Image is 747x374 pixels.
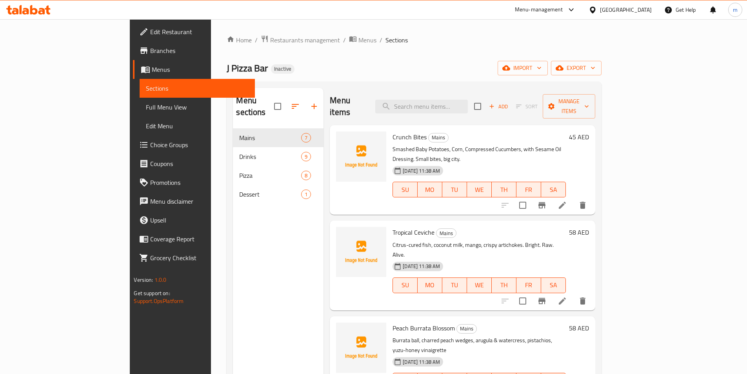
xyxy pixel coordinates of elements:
[305,97,324,116] button: Add section
[393,226,434,238] span: Tropical Ceviche
[551,61,602,75] button: export
[133,192,254,211] a: Menu disclaimer
[504,63,542,73] span: import
[271,64,294,74] div: Inactive
[271,66,294,72] span: Inactive
[557,63,595,73] span: export
[150,197,248,206] span: Menu disclaimer
[239,190,301,199] div: Dessert
[600,5,652,14] div: [GEOGRAPHIC_DATA]
[393,182,418,197] button: SU
[302,172,311,179] span: 8
[330,95,365,118] h2: Menu items
[428,133,449,142] div: Mains
[336,131,386,182] img: Crunch Bites
[533,292,551,310] button: Branch-specific-item
[239,133,301,142] div: Mains
[133,230,254,248] a: Coverage Report
[393,240,565,260] p: Citrus-cured fish, coconut milk, mango, crispy artichokes. Bright. Raw. Alive.
[400,358,443,366] span: [DATE] 11:38 AM
[569,323,589,334] h6: 58 AED
[150,159,248,168] span: Coupons
[336,323,386,373] img: Peach Burrata Blossom
[261,35,340,45] a: Restaurants management
[140,117,254,135] a: Edit Menu
[233,166,324,185] div: Pizza8
[469,98,486,115] span: Select section
[385,35,408,45] span: Sections
[418,182,442,197] button: MO
[442,182,467,197] button: TU
[146,102,248,112] span: Full Menu View
[495,184,513,195] span: TH
[302,134,311,142] span: 7
[302,153,311,161] span: 9
[358,35,376,45] span: Menus
[569,131,589,142] h6: 45 AED
[457,324,476,333] span: Mains
[515,5,563,15] div: Menu-management
[336,227,386,277] img: Tropical Ceviche
[301,190,311,199] div: items
[393,336,565,355] p: Burrata ball, charred peach wedges, arugula & watercress, pistachios, yuzu-honey vinaigrette
[470,279,489,291] span: WE
[380,35,382,45] li: /
[239,152,301,161] span: Drinks
[150,178,248,187] span: Promotions
[541,277,566,293] button: SA
[270,35,340,45] span: Restaurants management
[514,293,531,309] span: Select to update
[511,100,543,113] span: Select section first
[400,167,443,175] span: [DATE] 11:38 AM
[544,184,563,195] span: SA
[549,97,589,116] span: Manage items
[150,27,248,36] span: Edit Restaurant
[492,182,516,197] button: TH
[418,277,442,293] button: MO
[573,196,592,215] button: delete
[133,173,254,192] a: Promotions
[343,35,346,45] li: /
[543,94,595,119] button: Manage items
[134,275,153,285] span: Version:
[133,41,254,60] a: Branches
[140,98,254,117] a: Full Menu View
[516,182,541,197] button: FR
[133,60,254,79] a: Menus
[498,61,548,75] button: import
[133,22,254,41] a: Edit Restaurant
[146,121,248,131] span: Edit Menu
[301,152,311,161] div: items
[393,322,455,334] span: Peach Burrata Blossom
[255,35,258,45] li: /
[150,253,248,263] span: Grocery Checklist
[533,196,551,215] button: Branch-specific-item
[436,229,456,238] span: Mains
[133,154,254,173] a: Coupons
[396,279,414,291] span: SU
[516,277,541,293] button: FR
[140,79,254,98] a: Sections
[486,100,511,113] button: Add
[150,140,248,150] span: Choice Groups
[233,185,324,204] div: Dessert1
[236,95,274,118] h2: Menu sections
[233,128,324,147] div: Mains7
[514,197,531,213] span: Select to update
[393,277,418,293] button: SU
[467,277,492,293] button: WE
[421,279,439,291] span: MO
[150,46,248,55] span: Branches
[134,288,170,298] span: Get support on:
[133,135,254,154] a: Choice Groups
[150,234,248,244] span: Coverage Report
[233,147,324,166] div: Drinks9
[227,35,601,45] nav: breadcrumb
[558,296,567,306] a: Edit menu item
[421,184,439,195] span: MO
[569,227,589,238] h6: 58 AED
[467,182,492,197] button: WE
[470,184,489,195] span: WE
[239,171,301,180] div: Pizza
[302,191,311,198] span: 1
